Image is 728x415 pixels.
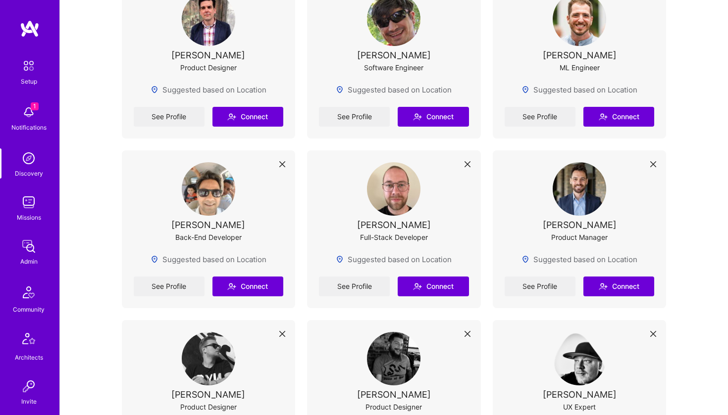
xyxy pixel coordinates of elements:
[212,107,283,127] button: Connect
[650,161,656,167] i: icon Close
[413,112,422,121] i: icon Connect
[336,86,344,93] img: Locations icon
[560,62,600,73] div: ML Engineer
[18,55,39,76] img: setup
[134,277,205,296] a: See Profile
[21,396,37,407] div: Invite
[365,402,422,412] div: Product Designer
[336,85,452,95] div: Suggested based on Location
[19,192,39,212] img: teamwork
[551,232,608,242] div: Product Manager
[171,389,245,400] div: [PERSON_NAME]
[505,277,575,296] a: See Profile
[11,122,47,133] div: Notifications
[31,102,39,110] span: 1
[563,402,596,412] div: UX Expert
[543,220,617,230] div: [PERSON_NAME]
[20,20,40,38] img: logo
[151,86,158,93] img: Locations icon
[182,162,235,216] img: User Avatar
[465,161,470,167] i: icon Close
[521,86,529,93] img: Locations icon
[543,50,617,60] div: [PERSON_NAME]
[521,85,637,95] div: Suggested based on Location
[583,277,654,296] button: Connect
[336,254,452,265] div: Suggested based on Location
[15,352,43,363] div: Architects
[413,282,422,291] i: icon Connect
[336,255,344,263] img: Locations icon
[543,389,617,400] div: [PERSON_NAME]
[180,402,237,412] div: Product Designer
[171,50,245,60] div: [PERSON_NAME]
[17,280,41,304] img: Community
[227,282,236,291] i: icon Connect
[357,220,431,230] div: [PERSON_NAME]
[17,328,41,352] img: Architects
[279,331,285,337] i: icon Close
[171,220,245,230] div: [PERSON_NAME]
[553,332,606,385] img: User Avatar
[134,107,205,127] a: See Profile
[20,256,38,267] div: Admin
[15,168,43,179] div: Discovery
[583,107,654,127] button: Connect
[319,107,390,127] a: See Profile
[227,112,236,121] i: icon Connect
[650,331,656,337] i: icon Close
[19,236,39,256] img: admin teamwork
[367,332,420,385] img: User Avatar
[357,50,431,60] div: [PERSON_NAME]
[521,255,529,263] img: Locations icon
[319,277,390,296] a: See Profile
[151,85,266,95] div: Suggested based on Location
[17,212,41,223] div: Missions
[180,62,237,73] div: Product Designer
[367,162,420,216] img: User Avatar
[521,254,637,265] div: Suggested based on Location
[212,277,283,296] button: Connect
[505,107,575,127] a: See Profile
[151,255,158,263] img: Locations icon
[398,277,468,296] button: Connect
[151,254,266,265] div: Suggested based on Location
[398,107,468,127] button: Connect
[553,162,606,216] img: User Avatar
[465,331,470,337] i: icon Close
[182,332,235,385] img: User Avatar
[599,282,608,291] i: icon Connect
[357,389,431,400] div: [PERSON_NAME]
[19,376,39,396] img: Invite
[364,62,423,73] div: Software Engineer
[19,148,39,168] img: discovery
[21,76,37,87] div: Setup
[175,232,242,242] div: Back-End Developer
[19,102,39,122] img: bell
[13,304,45,315] div: Community
[599,112,608,121] i: icon Connect
[279,161,285,167] i: icon Close
[360,232,428,242] div: Full-Stack Developer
